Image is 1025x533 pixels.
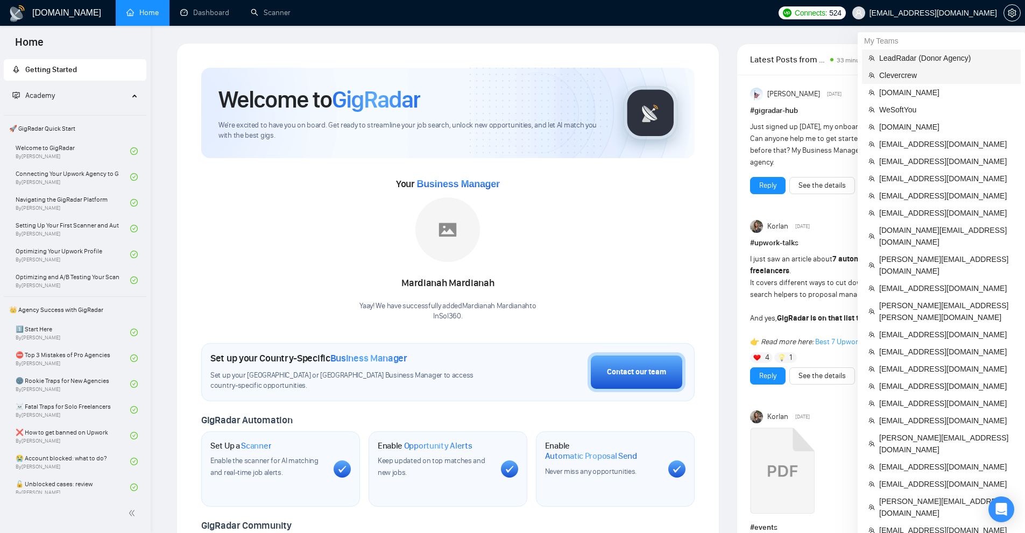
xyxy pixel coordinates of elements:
[767,88,820,100] span: [PERSON_NAME]
[130,251,138,258] span: check-circle
[180,8,229,17] a: dashboardDashboard
[130,173,138,181] span: check-circle
[201,414,292,426] span: GigRadar Automation
[879,432,1014,456] span: [PERSON_NAME][EMAIL_ADDRESS][DOMAIN_NAME]
[12,91,20,99] span: fund-projection-screen
[879,69,1014,81] span: Clevercrew
[5,299,145,321] span: 👑 Agency Success with GigRadar
[783,9,791,17] img: upwork-logo.png
[868,233,875,239] span: team
[130,199,138,207] span: check-circle
[879,155,1014,167] span: [EMAIL_ADDRESS][DOMAIN_NAME]
[750,53,827,66] span: Latest Posts from the GigRadar Community
[16,139,130,163] a: Welcome to GigRadarBy[PERSON_NAME]
[879,282,1014,294] span: [EMAIL_ADDRESS][DOMAIN_NAME]
[868,193,875,199] span: team
[218,120,606,141] span: We're excited to have you on board. Get ready to streamline your job search, unlock new opportuni...
[16,243,130,266] a: Optimizing Your Upwork ProfileBy[PERSON_NAME]
[879,461,1014,473] span: [EMAIL_ADDRESS][DOMAIN_NAME]
[750,121,939,168] div: Just signed up [DATE], my onboarding call is not till [DATE]. Can anyone help me to get started t...
[750,220,763,233] img: Korlan
[879,495,1014,519] span: [PERSON_NAME][EMAIL_ADDRESS][DOMAIN_NAME]
[778,354,786,361] img: 💡
[868,210,875,216] span: team
[130,406,138,414] span: check-circle
[777,314,867,323] strong: GigRadar is on that list too
[868,331,875,338] span: team
[251,8,291,17] a: searchScanner
[879,138,1014,150] span: [EMAIL_ADDRESS][DOMAIN_NAME]
[16,191,130,215] a: Navigating the GigRadar PlatformBy[PERSON_NAME]
[879,121,1014,133] span: [DOMAIN_NAME]
[879,253,1014,277] span: [PERSON_NAME][EMAIL_ADDRESS][DOMAIN_NAME]
[868,124,875,130] span: team
[879,346,1014,358] span: [EMAIL_ADDRESS][DOMAIN_NAME]
[879,104,1014,116] span: WeSoftYou
[6,34,52,57] span: Home
[879,190,1014,202] span: [EMAIL_ADDRESS][DOMAIN_NAME]
[359,301,536,322] div: Yaay! We have successfully added Mardianah Mardianah to
[750,105,986,117] h1: # gigradar-hub
[210,352,407,364] h1: Set up your Country-Specific
[4,59,146,81] li: Getting Started
[25,65,77,74] span: Getting Started
[879,415,1014,427] span: [EMAIL_ADDRESS][DOMAIN_NAME]
[868,383,875,389] span: team
[624,86,677,140] img: gigradar-logo.png
[858,32,1025,49] div: My Teams
[868,308,875,315] span: team
[588,352,685,392] button: Contact our team
[545,451,637,461] span: Automatic Proposal Send
[815,337,921,346] a: Best 7 Upwork Automation Tools
[1003,4,1021,22] button: setting
[16,346,130,370] a: ⛔ Top 3 Mistakes of Pro AgenciesBy[PERSON_NAME]
[130,484,138,491] span: check-circle
[761,337,814,346] em: Read more here:
[378,440,472,451] h1: Enable
[879,87,1014,98] span: [DOMAIN_NAME]
[16,372,130,396] a: 🌚 Rookie Traps for New AgenciesBy[PERSON_NAME]
[879,207,1014,219] span: [EMAIL_ADDRESS][DOMAIN_NAME]
[868,89,875,96] span: team
[765,352,769,363] span: 4
[5,118,145,139] span: 🚀 GigRadar Quick Start
[12,91,55,100] span: Academy
[750,254,936,275] strong: 7 automation tools for Upwork freelancers
[879,478,1014,490] span: [EMAIL_ADDRESS][DOMAIN_NAME]
[130,380,138,388] span: check-circle
[879,397,1014,409] span: [EMAIL_ADDRESS][DOMAIN_NAME]
[868,417,875,424] span: team
[855,9,863,17] span: user
[16,217,130,240] a: Setting Up Your First Scanner and Auto-BidderBy[PERSON_NAME]
[798,180,846,191] a: See the details
[241,440,271,451] span: Scanner
[130,225,138,232] span: check-circle
[359,311,536,322] p: InSol360 .
[332,85,420,114] span: GigRadar
[789,367,855,385] button: See the details
[750,237,986,249] h1: # upwork-talks
[879,224,1014,248] span: [DOMAIN_NAME][EMAIL_ADDRESS][DOMAIN_NAME]
[868,262,875,268] span: team
[359,274,536,293] div: Mardianah Mardianah
[750,88,763,101] img: Anisuzzaman Khan
[16,321,130,344] a: 1️⃣ Start HereBy[PERSON_NAME]
[415,197,480,262] img: placeholder.png
[750,410,763,423] img: Korlan
[607,366,666,378] div: Contact our team
[16,450,130,473] a: 😭 Account blocked: what to do?By[PERSON_NAME]
[545,467,637,476] span: Never miss any opportunities.
[128,508,139,518] span: double-left
[210,456,319,477] span: Enable the scanner for AI matching and real-time job alerts.
[16,165,130,189] a: Connecting Your Upwork Agency to GigRadarBy[PERSON_NAME]
[130,147,138,155] span: check-circle
[130,354,138,362] span: check-circle
[868,175,875,182] span: team
[868,504,875,510] span: team
[16,268,130,292] a: Optimizing and A/B Testing Your Scanner for Better ResultsBy[PERSON_NAME]
[9,5,26,22] img: logo
[868,440,875,447] span: team
[868,464,875,470] span: team
[879,173,1014,184] span: [EMAIL_ADDRESS][DOMAIN_NAME]
[12,66,20,73] span: rocket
